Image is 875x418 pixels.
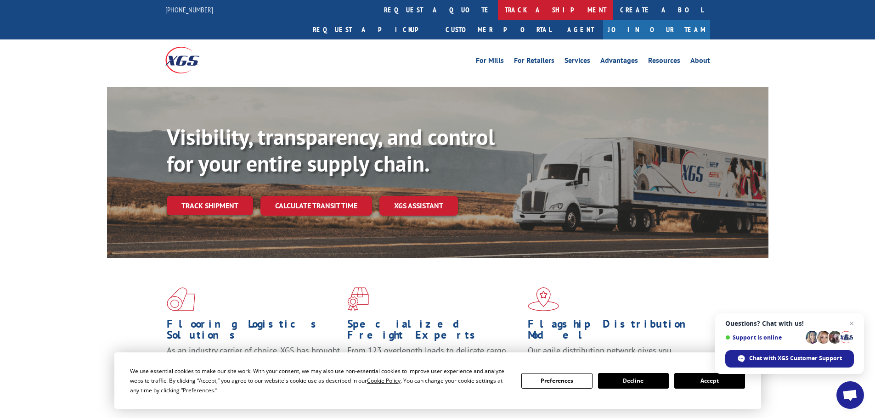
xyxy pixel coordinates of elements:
div: Chat with XGS Customer Support [725,350,854,368]
img: xgs-icon-focused-on-flooring-red [347,287,369,311]
a: Agent [558,20,603,39]
b: Visibility, transparency, and control for your entire supply chain. [167,123,495,178]
a: Request a pickup [306,20,439,39]
h1: Specialized Freight Experts [347,318,521,345]
a: Resources [648,57,680,67]
button: Preferences [521,373,592,389]
span: Questions? Chat with us! [725,320,854,327]
div: We use essential cookies to make our site work. With your consent, we may also use non-essential ... [130,366,510,395]
span: Our agile distribution network gives you nationwide inventory management on demand. [528,345,697,367]
p: From 123 overlength loads to delicate cargo, our experienced staff knows the best way to move you... [347,345,521,386]
a: Calculate transit time [260,196,372,216]
span: As an industry carrier of choice, XGS has brought innovation and dedication to flooring logistics... [167,345,340,378]
img: xgs-icon-total-supply-chain-intelligence-red [167,287,195,311]
button: Accept [674,373,745,389]
a: Track shipment [167,196,253,215]
span: Cookie Policy [367,377,401,385]
a: For Mills [476,57,504,67]
span: Chat with XGS Customer Support [749,354,842,362]
a: Customer Portal [439,20,558,39]
span: Support is online [725,334,802,341]
h1: Flooring Logistics Solutions [167,318,340,345]
a: XGS ASSISTANT [379,196,458,216]
a: Advantages [600,57,638,67]
h1: Flagship Distribution Model [528,318,701,345]
button: Decline [598,373,669,389]
div: Cookie Consent Prompt [114,352,761,409]
a: [PHONE_NUMBER] [165,5,213,14]
a: About [690,57,710,67]
a: Services [565,57,590,67]
span: Close chat [846,318,857,329]
img: xgs-icon-flagship-distribution-model-red [528,287,559,311]
div: Open chat [836,381,864,409]
a: Join Our Team [603,20,710,39]
span: Preferences [183,386,214,394]
a: For Retailers [514,57,554,67]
